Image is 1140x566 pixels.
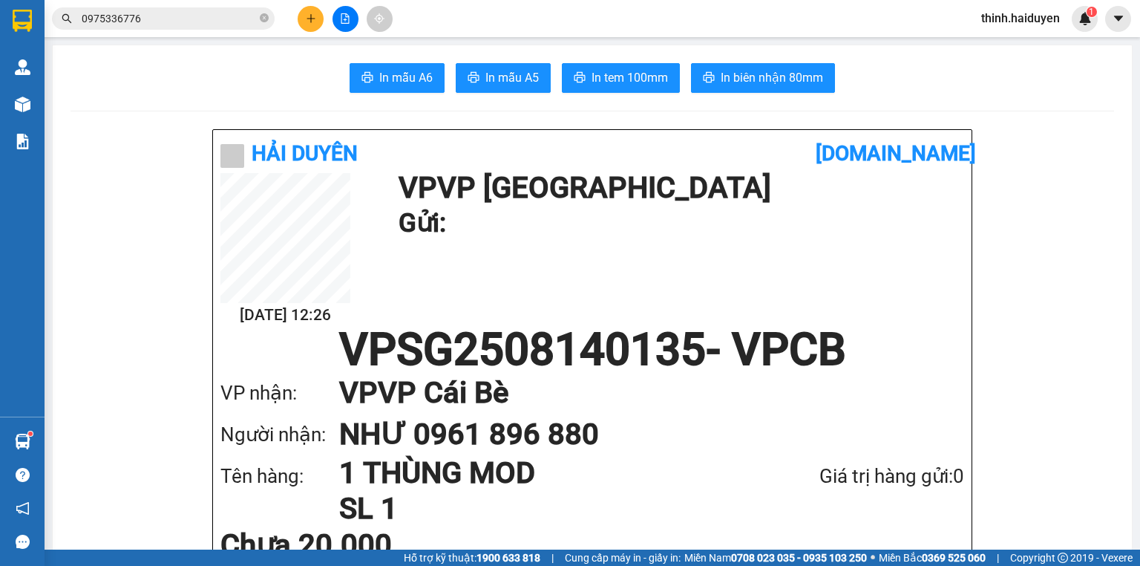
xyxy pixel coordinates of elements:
[721,68,823,87] span: In biên nhận 80mm
[1078,12,1092,25] img: icon-new-feature
[703,71,715,85] span: printer
[16,468,30,482] span: question-circle
[562,63,680,93] button: printerIn tem 100mm
[969,9,1072,27] span: thinh.haiduyen
[339,414,934,455] h1: NHƯ 0961 896 880
[13,10,32,32] img: logo-vxr
[485,68,539,87] span: In mẫu A5
[361,71,373,85] span: printer
[997,550,999,566] span: |
[15,97,30,112] img: warehouse-icon
[1087,7,1097,17] sup: 1
[879,550,986,566] span: Miền Bắc
[551,550,554,566] span: |
[16,535,30,549] span: message
[350,63,445,93] button: printerIn mẫu A6
[339,372,934,414] h1: VP VP Cái Bè
[16,501,30,515] span: notification
[260,13,269,22] span: close-circle
[220,378,339,409] div: VP nhận:
[565,550,681,566] span: Cung cấp máy in - giấy in:
[741,461,964,492] div: Giá trị hàng gửi: 0
[1089,7,1094,17] span: 1
[1112,12,1125,25] span: caret-down
[1058,553,1068,563] span: copyright
[220,530,466,560] div: Chưa 20.000
[476,552,540,564] strong: 1900 633 818
[399,173,957,203] h1: VP VP [GEOGRAPHIC_DATA]
[28,432,33,436] sup: 1
[456,63,551,93] button: printerIn mẫu A5
[15,134,30,149] img: solution-icon
[339,491,741,527] h1: SL 1
[691,63,835,93] button: printerIn biên nhận 80mm
[220,420,339,450] div: Người nhận:
[367,6,393,32] button: aim
[374,13,384,24] span: aim
[592,68,668,87] span: In tem 100mm
[332,6,358,32] button: file-add
[252,141,358,166] b: Hải Duyên
[574,71,586,85] span: printer
[82,10,257,27] input: Tìm tên, số ĐT hoặc mã đơn
[731,552,867,564] strong: 0708 023 035 - 0935 103 250
[379,68,433,87] span: In mẫu A6
[15,434,30,449] img: warehouse-icon
[468,71,479,85] span: printer
[220,303,350,328] h2: [DATE] 12:26
[684,550,867,566] span: Miền Nam
[871,555,875,561] span: ⚪️
[220,328,964,372] h1: VPSG2508140135 - VPCB
[1105,6,1131,32] button: caret-down
[922,552,986,564] strong: 0369 525 060
[340,13,350,24] span: file-add
[816,141,976,166] b: [DOMAIN_NAME]
[339,455,741,491] h1: 1 THÙNG MOD
[298,6,324,32] button: plus
[220,461,339,492] div: Tên hàng:
[306,13,316,24] span: plus
[62,13,72,24] span: search
[15,59,30,75] img: warehouse-icon
[404,550,540,566] span: Hỗ trợ kỹ thuật:
[260,12,269,26] span: close-circle
[399,203,957,244] h1: Gửi:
